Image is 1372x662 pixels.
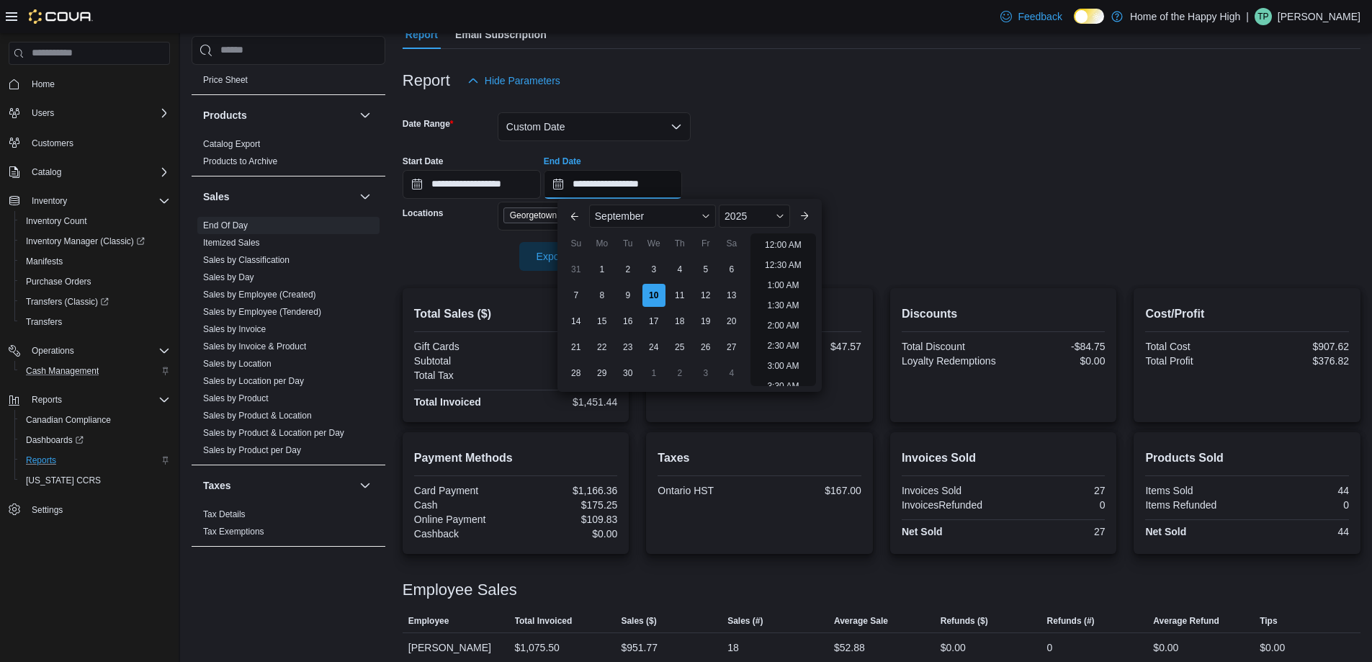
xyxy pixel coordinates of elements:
span: Transfers (Classic) [26,296,109,308]
button: Previous Month [563,205,586,228]
div: day-18 [668,310,691,333]
a: Itemized Sales [203,238,260,248]
span: Transfers (Classic) [20,293,170,310]
div: Button. Open the month selector. September is currently selected. [589,205,716,228]
button: Sales [357,188,374,205]
div: day-10 [642,284,665,307]
div: Taxes [192,506,385,546]
div: Products [192,135,385,176]
div: Total Profit [1145,355,1244,367]
button: Catalog [26,164,67,181]
span: Reports [32,394,62,406]
a: Sales by Day [203,272,254,282]
span: Sales by Employee (Tendered) [203,306,321,318]
div: day-9 [616,284,640,307]
div: day-29 [591,362,614,385]
span: Sales by Invoice [203,323,266,335]
span: 2025 [725,210,747,222]
div: day-2 [616,258,640,281]
span: Users [32,107,54,119]
div: day-3 [642,258,665,281]
button: Products [357,107,374,124]
div: $109.83 [519,514,617,525]
div: $167.00 [763,485,861,496]
button: Transfers [14,312,176,332]
div: 27 [1006,526,1105,537]
span: Inventory Count [20,213,170,230]
span: Price Sheet [203,74,248,86]
span: Email Subscription [455,20,547,49]
button: Taxes [203,478,354,493]
div: Su [565,232,588,255]
strong: Net Sold [902,526,943,537]
span: Tips [1260,615,1277,627]
span: Reports [20,452,170,469]
span: Inventory [26,192,170,210]
button: Sales [203,189,354,204]
span: Average Refund [1153,615,1219,627]
button: Manifests [14,251,176,272]
h2: Total Sales ($) [414,305,618,323]
div: $1,284.44 [519,355,617,367]
button: [US_STATE] CCRS [14,470,176,491]
div: Pricing [192,71,385,94]
div: $175.25 [519,499,617,511]
span: Employee [408,615,449,627]
button: Inventory [26,192,73,210]
button: Operations [26,342,80,359]
button: Purchase Orders [14,272,176,292]
li: 2:00 AM [761,317,804,334]
div: day-25 [668,336,691,359]
span: Total Invoiced [515,615,573,627]
button: Users [3,103,176,123]
span: Sales by Product & Location per Day [203,427,344,439]
a: End Of Day [203,220,248,231]
div: September, 2025 [563,256,745,386]
span: Customers [26,133,170,151]
li: 2:30 AM [761,337,804,354]
div: $0.00 [519,341,617,352]
div: Mo [591,232,614,255]
div: day-31 [565,258,588,281]
a: Purchase Orders [20,273,97,290]
a: Tax Exemptions [203,527,264,537]
div: Button. Open the year selector. 2025 is currently selected. [719,205,790,228]
div: Ontario HST [658,485,756,496]
a: Manifests [20,253,68,270]
div: Tevin Paul [1255,8,1272,25]
div: $0.00 [1153,639,1178,656]
div: day-12 [694,284,717,307]
li: 3:00 AM [761,357,804,375]
div: day-16 [616,310,640,333]
p: [PERSON_NAME] [1278,8,1360,25]
div: day-24 [642,336,665,359]
li: 3:30 AM [761,377,804,395]
span: Purchase Orders [26,276,91,287]
div: InvoicesRefunded [902,499,1000,511]
div: Cash [414,499,513,511]
span: Sales by Product per Day [203,444,301,456]
span: Home [32,79,55,90]
a: Sales by Employee (Tendered) [203,307,321,317]
a: Inventory Count [20,213,93,230]
span: Users [26,104,170,122]
div: Total Cost [1145,341,1244,352]
span: Reports [26,391,170,408]
div: Total Discount [902,341,1000,352]
span: Washington CCRS [20,472,170,489]
h3: Sales [203,189,230,204]
div: day-4 [668,258,691,281]
span: Georgetown - [GEOGRAPHIC_DATA] - Fire & Flower [510,208,622,223]
div: 44 [1250,526,1349,537]
div: [PERSON_NAME] [403,633,509,662]
a: Canadian Compliance [20,411,117,429]
span: Refunds ($) [941,615,988,627]
nav: Complex example [9,68,170,558]
li: 1:30 AM [761,297,804,314]
strong: Net Sold [1145,526,1186,537]
span: TP [1257,8,1268,25]
span: Catalog [32,166,61,178]
a: Transfers (Classic) [20,293,115,310]
div: Fr [694,232,717,255]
